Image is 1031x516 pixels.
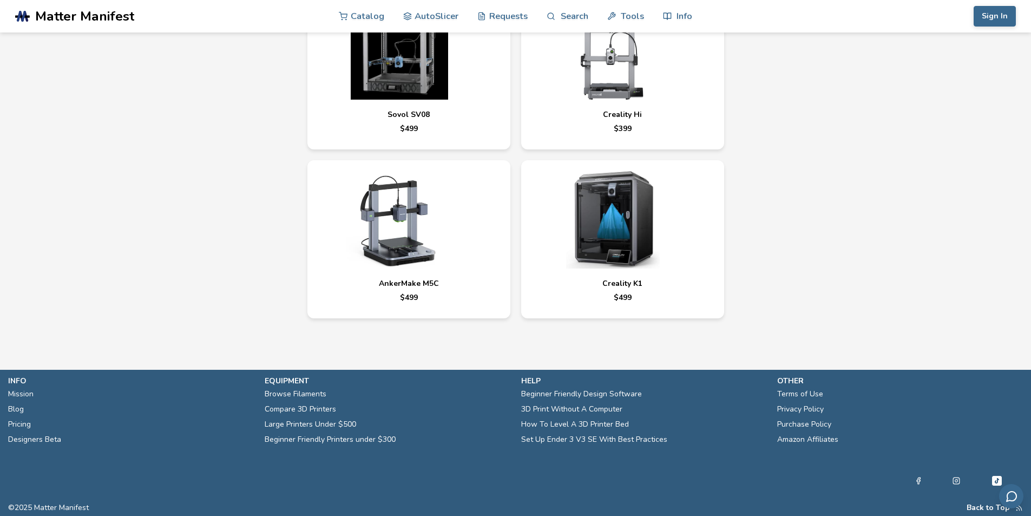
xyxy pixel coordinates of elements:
a: Designers Beta [8,432,61,447]
p: $ 499 [318,293,500,302]
p: $ 399 [532,125,713,133]
h4: Sovol SV08 [318,110,500,119]
a: Compare 3D Printers [265,402,336,417]
button: Send feedback via email [999,484,1023,508]
p: $ 499 [532,293,713,302]
a: Set Up Ender 3 V3 SE With Best Practices [521,432,667,447]
img: Creality K1 [532,171,694,269]
a: Privacy Policy [777,402,824,417]
a: Pricing [8,417,31,432]
a: Beginner Friendly Printers under $300 [265,432,396,447]
h4: AnkerMake M5C [318,279,500,288]
a: Browse Filaments [265,387,326,402]
p: $ 499 [318,125,500,133]
h4: Creality Hi [532,110,713,119]
span: © 2025 Matter Manifest [8,504,89,512]
img: Sovol SV08 [318,2,481,100]
a: Blog [8,402,24,417]
a: Mission [8,387,34,402]
a: RSS Feed [1015,504,1023,512]
p: info [8,375,254,387]
a: AnkerMake M5C$499 [307,160,510,318]
a: Facebook [915,474,922,487]
a: Large Printers Under $500 [265,417,356,432]
a: Beginner Friendly Design Software [521,387,642,402]
a: Creality K1$499 [521,160,724,318]
img: Creality Hi [532,2,694,100]
button: Sign In [974,6,1016,27]
a: Instagram [953,474,960,487]
p: other [777,375,1023,387]
span: Matter Manifest [35,9,134,24]
a: How To Level A 3D Printer Bed [521,417,629,432]
a: Terms of Use [777,387,823,402]
a: Tiktok [990,474,1003,487]
img: AnkerMake M5C [318,171,481,269]
a: 3D Print Without A Computer [521,402,622,417]
h4: Creality K1 [532,279,713,288]
a: Purchase Policy [777,417,831,432]
p: help [521,375,767,387]
a: Amazon Affiliates [777,432,838,447]
p: equipment [265,375,510,387]
button: Back to Top [967,504,1010,512]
